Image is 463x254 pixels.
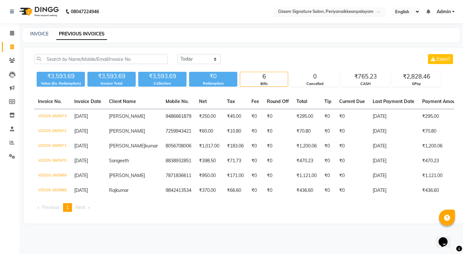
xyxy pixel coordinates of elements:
td: V/2025-26/0971 [34,139,70,154]
td: 7259943421 [162,124,195,139]
div: ₹0 [189,72,237,81]
td: ₹398.50 [195,154,223,168]
td: ₹470.23 [293,154,321,168]
td: ₹0 [263,109,293,124]
input: Search by Name/Mobile/Email/Invoice No [34,54,168,64]
span: [PERSON_NAME] [109,113,145,119]
span: [DATE] [74,143,88,149]
td: ₹0 [321,154,335,168]
td: ₹0 [321,124,335,139]
td: ₹171.00 [223,168,248,183]
span: [DATE] [74,187,88,193]
td: 9486661879 [162,109,195,124]
span: Next [76,204,85,210]
td: ₹0 [248,139,263,154]
div: GPay [393,81,440,87]
div: Value (Ex. Redemption) [37,81,85,86]
span: [PERSON_NAME] [109,128,145,134]
div: CASH [342,81,389,87]
td: ₹66.60 [223,183,248,198]
td: [DATE] [369,109,418,124]
div: ₹3,593.69 [138,72,186,81]
span: Rajkumar [109,187,129,193]
span: Tax [227,99,235,104]
span: 1 [66,204,69,210]
td: ₹0 [335,139,369,154]
td: ₹436.60 [293,183,321,198]
td: [DATE] [369,183,418,198]
span: Sangeeth [109,158,129,164]
td: ₹0 [335,109,369,124]
td: ₹0 [335,168,369,183]
div: Invoice Total [87,81,136,86]
td: V/2025-26/0970 [34,154,70,168]
button: Export [428,54,453,64]
td: ₹71.73 [223,154,248,168]
span: Last Payment Date [373,99,414,104]
div: ₹765.23 [342,72,389,81]
span: [PERSON_NAME] [109,143,145,149]
td: ₹0 [263,154,293,168]
td: ₹0 [263,168,293,183]
a: PREVIOUS INVOICES [56,28,107,40]
span: [DATE] [74,173,88,178]
td: ₹1,200.06 [293,139,321,154]
span: Invoice Date [74,99,101,104]
td: [DATE] [369,154,418,168]
td: 8838932851 [162,154,195,168]
td: ₹250.00 [195,109,223,124]
span: Client Name [109,99,136,104]
span: Invoice No. [38,99,62,104]
td: ₹0 [248,183,263,198]
td: ₹1,017.00 [195,139,223,154]
div: ₹2,828.46 [393,72,440,81]
span: kumar [145,143,158,149]
span: Round Off [267,99,289,104]
td: ₹0 [335,124,369,139]
td: ₹0 [321,109,335,124]
td: 8056708006 [162,139,195,154]
span: Fee [251,99,259,104]
span: Tip [324,99,331,104]
td: ₹0 [335,154,369,168]
td: ₹0 [321,168,335,183]
div: Collection [138,81,186,86]
td: [DATE] [369,168,418,183]
div: ₹3,593.69 [37,72,85,81]
td: ₹60.00 [195,124,223,139]
span: [DATE] [74,158,88,164]
td: ₹45.00 [223,109,248,124]
div: Cancelled [291,81,339,87]
td: ₹295.00 [293,109,321,124]
td: ₹0 [321,183,335,198]
td: ₹0 [335,183,369,198]
span: Previous [42,204,59,210]
td: 7871836611 [162,168,195,183]
td: ₹1,121.00 [293,168,321,183]
td: V/2025-26/0969 [34,168,70,183]
span: Total [296,99,307,104]
td: ₹0 [263,183,293,198]
nav: Pagination [34,203,454,212]
td: ₹0 [321,139,335,154]
td: [DATE] [369,124,418,139]
td: [DATE] [369,139,418,154]
td: ₹0 [263,124,293,139]
span: Mobile No. [166,99,189,104]
td: V/2025-26/0968 [34,183,70,198]
div: 6 [240,72,288,81]
td: ₹0 [248,109,263,124]
div: Redemption [189,81,237,86]
img: logo [16,3,60,21]
div: Bills [240,81,288,87]
td: ₹183.06 [223,139,248,154]
a: INVOICE [30,31,49,37]
td: ₹10.80 [223,124,248,139]
td: ₹0 [248,124,263,139]
td: ₹370.00 [195,183,223,198]
td: 9842413534 [162,183,195,198]
td: ₹70.80 [293,124,321,139]
span: Admin [437,8,451,15]
iframe: chat widget [436,228,457,248]
td: ₹950.00 [195,168,223,183]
